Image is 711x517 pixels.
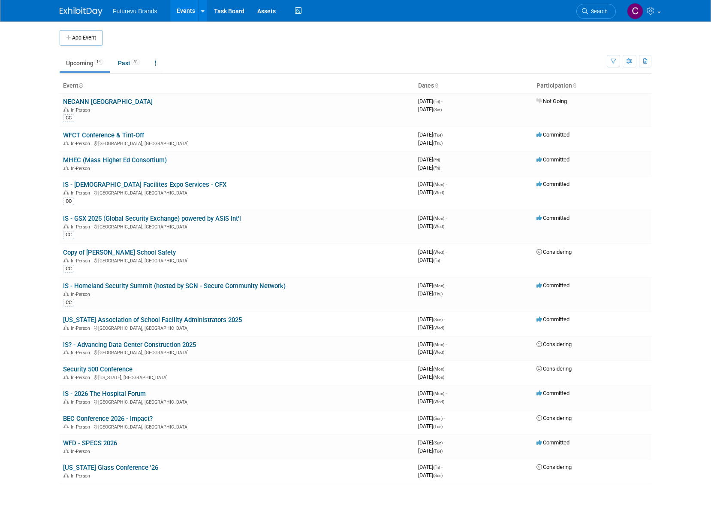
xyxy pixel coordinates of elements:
[63,107,69,112] img: In-Person Event
[433,424,443,429] span: (Tue)
[433,141,443,146] span: (Thu)
[433,449,443,453] span: (Tue)
[63,215,241,222] a: IS - GSX 2025 (Global Security Exchange) powered by ASIS Int'l
[433,342,444,347] span: (Mon)
[71,375,93,380] span: In-Person
[131,59,140,65] span: 54
[63,374,411,380] div: [US_STATE], [GEOGRAPHIC_DATA]
[63,282,286,290] a: IS - Homeland Security Summit (hosted by SCN - Secure Community Network)
[433,182,444,187] span: (Mon)
[71,292,93,297] span: In-Person
[536,131,569,138] span: Committed
[433,465,440,470] span: (Fri)
[433,258,440,263] span: (Fri)
[418,215,447,221] span: [DATE]
[415,79,533,93] th: Dates
[63,341,196,349] a: IS? - Advancing Data Center Construction 2025
[63,464,158,471] a: [US_STATE] Glass Conference '26
[63,190,69,195] img: In-Person Event
[418,439,445,446] span: [DATE]
[572,82,576,89] a: Sort by Participation Type
[433,473,443,478] span: (Sun)
[536,365,572,372] span: Considering
[63,399,69,404] img: In-Person Event
[71,258,93,264] span: In-Person
[418,257,440,263] span: [DATE]
[418,249,447,255] span: [DATE]
[433,99,440,104] span: (Fri)
[433,317,443,322] span: (Sun)
[418,398,444,404] span: [DATE]
[63,423,411,430] div: [GEOGRAPHIC_DATA], [GEOGRAPHIC_DATA]
[444,415,445,421] span: -
[63,398,411,405] div: [GEOGRAPHIC_DATA], [GEOGRAPHIC_DATA]
[446,282,447,289] span: -
[78,82,83,89] a: Sort by Event Name
[71,325,93,331] span: In-Person
[418,374,444,380] span: [DATE]
[63,375,69,379] img: In-Person Event
[63,224,69,228] img: In-Person Event
[536,341,572,347] span: Considering
[433,216,444,221] span: (Mon)
[418,181,447,187] span: [DATE]
[433,250,444,255] span: (Wed)
[63,258,69,262] img: In-Person Event
[63,114,74,122] div: CC
[63,439,117,447] a: WFD - SPECS 2026
[433,375,444,380] span: (Mon)
[418,447,443,454] span: [DATE]
[418,290,443,297] span: [DATE]
[536,282,569,289] span: Committed
[63,166,69,170] img: In-Person Event
[433,292,443,296] span: (Thu)
[588,8,608,15] span: Search
[63,390,146,398] a: IS - 2026 The Hospital Forum
[444,439,445,446] span: -
[63,265,74,273] div: CC
[63,140,411,146] div: [GEOGRAPHIC_DATA], [GEOGRAPHIC_DATA]
[418,131,445,138] span: [DATE]
[63,189,411,196] div: [GEOGRAPHIC_DATA], [GEOGRAPHIC_DATA]
[536,181,569,187] span: Committed
[536,415,572,421] span: Considering
[441,98,443,104] span: -
[60,79,415,93] th: Event
[418,106,442,113] span: [DATE]
[63,415,153,423] a: BEC Conference 2026 - Impact?
[63,141,69,145] img: In-Person Event
[71,350,93,356] span: In-Person
[71,224,93,230] span: In-Person
[446,390,447,396] span: -
[71,399,93,405] span: In-Person
[446,249,447,255] span: -
[418,365,447,372] span: [DATE]
[418,189,444,195] span: [DATE]
[444,131,445,138] span: -
[418,341,447,347] span: [DATE]
[94,59,103,65] span: 14
[71,166,93,171] span: In-Person
[63,231,74,239] div: CC
[446,365,447,372] span: -
[446,215,447,221] span: -
[533,79,651,93] th: Participation
[536,215,569,221] span: Committed
[63,98,153,106] a: NECANN [GEOGRAPHIC_DATA]
[433,367,444,371] span: (Mon)
[63,449,69,453] img: In-Person Event
[63,365,133,373] a: Security 500 Conference
[418,472,443,478] span: [DATE]
[71,424,93,430] span: In-Person
[576,4,616,19] a: Search
[433,107,442,112] span: (Sat)
[71,473,93,479] span: In-Person
[111,55,147,71] a: Past54
[418,349,444,355] span: [DATE]
[63,424,69,429] img: In-Person Event
[60,30,102,46] button: Add Event
[60,7,102,16] img: ExhibitDay
[418,140,443,146] span: [DATE]
[433,158,440,162] span: (Fri)
[71,190,93,196] span: In-Person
